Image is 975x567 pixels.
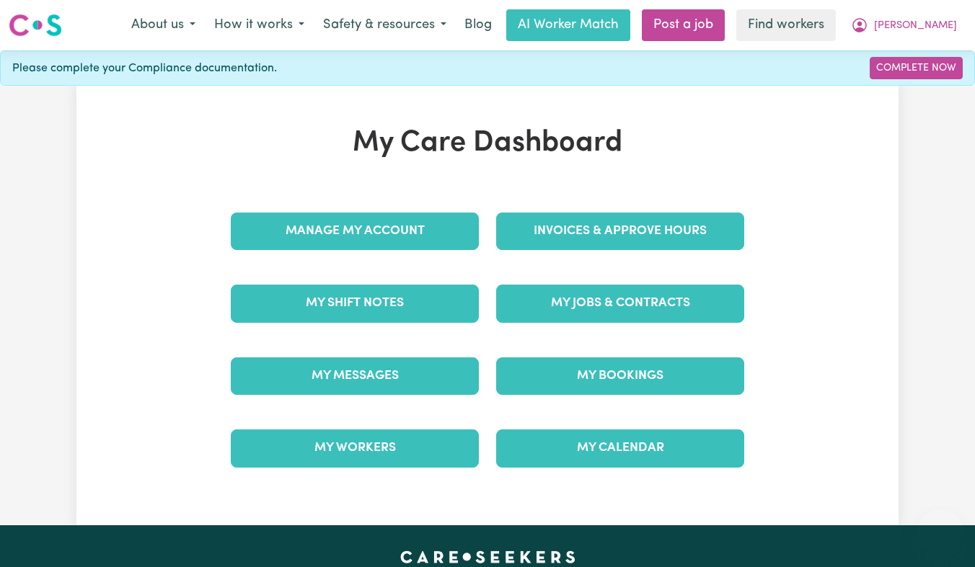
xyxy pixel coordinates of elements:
[917,509,963,555] iframe: Button to launch messaging window
[496,429,744,467] a: My Calendar
[870,57,963,79] a: Complete Now
[456,9,500,41] a: Blog
[231,213,479,250] a: Manage My Account
[506,9,630,41] a: AI Worker Match
[231,357,479,395] a: My Messages
[736,9,836,41] a: Find workers
[9,12,62,38] img: Careseekers logo
[874,18,957,34] span: [PERSON_NAME]
[496,285,744,322] a: My Jobs & Contracts
[205,10,314,40] button: How it works
[9,9,62,42] a: Careseekers logo
[231,285,479,322] a: My Shift Notes
[642,9,725,41] a: Post a job
[496,357,744,395] a: My Bookings
[400,551,575,563] a: Careseekers home page
[314,10,456,40] button: Safety & resources
[231,429,479,467] a: My Workers
[842,10,966,40] button: My Account
[122,10,205,40] button: About us
[222,126,753,161] h1: My Care Dashboard
[12,60,277,77] span: Please complete your Compliance documentation.
[496,213,744,250] a: Invoices & Approve Hours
